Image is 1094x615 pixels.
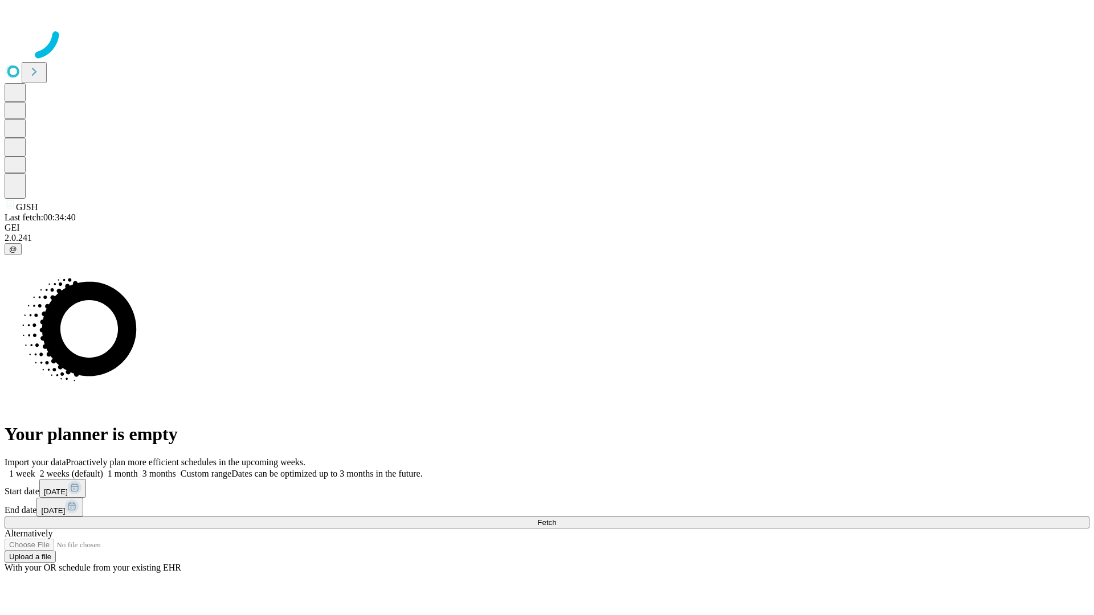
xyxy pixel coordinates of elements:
[5,457,66,467] span: Import your data
[66,457,305,467] span: Proactively plan more efficient schedules in the upcoming weeks.
[537,518,556,527] span: Fetch
[5,243,22,255] button: @
[5,516,1089,528] button: Fetch
[5,551,56,563] button: Upload a file
[5,498,1089,516] div: End date
[5,223,1089,233] div: GEI
[5,563,181,572] span: With your OR schedule from your existing EHR
[181,469,231,478] span: Custom range
[5,479,1089,498] div: Start date
[5,233,1089,243] div: 2.0.241
[36,498,83,516] button: [DATE]
[40,469,103,478] span: 2 weeks (default)
[231,469,422,478] span: Dates can be optimized up to 3 months in the future.
[5,528,52,538] span: Alternatively
[41,506,65,515] span: [DATE]
[16,202,38,212] span: GJSH
[39,479,86,498] button: [DATE]
[142,469,176,478] span: 3 months
[108,469,138,478] span: 1 month
[9,245,17,253] span: @
[9,469,35,478] span: 1 week
[5,424,1089,445] h1: Your planner is empty
[44,487,68,496] span: [DATE]
[5,212,76,222] span: Last fetch: 00:34:40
